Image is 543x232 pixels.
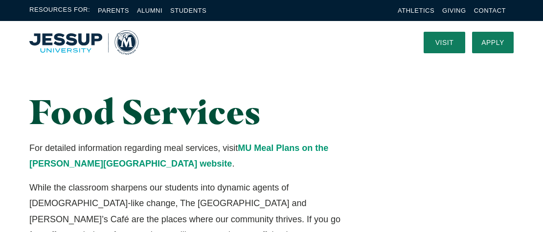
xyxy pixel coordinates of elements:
a: Students [170,7,206,14]
a: Home [29,30,138,55]
a: Apply [472,32,514,53]
a: Alumni [137,7,162,14]
a: Contact [474,7,506,14]
a: Parents [98,7,129,14]
a: Visit [424,32,465,53]
h1: Food Services [29,93,346,130]
img: Multnomah University Logo [29,30,138,55]
a: Athletics [398,7,434,14]
a: Giving [442,7,466,14]
span: Resources For: [29,5,90,16]
p: For detailed information regarding meal services, visit . [29,140,346,172]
